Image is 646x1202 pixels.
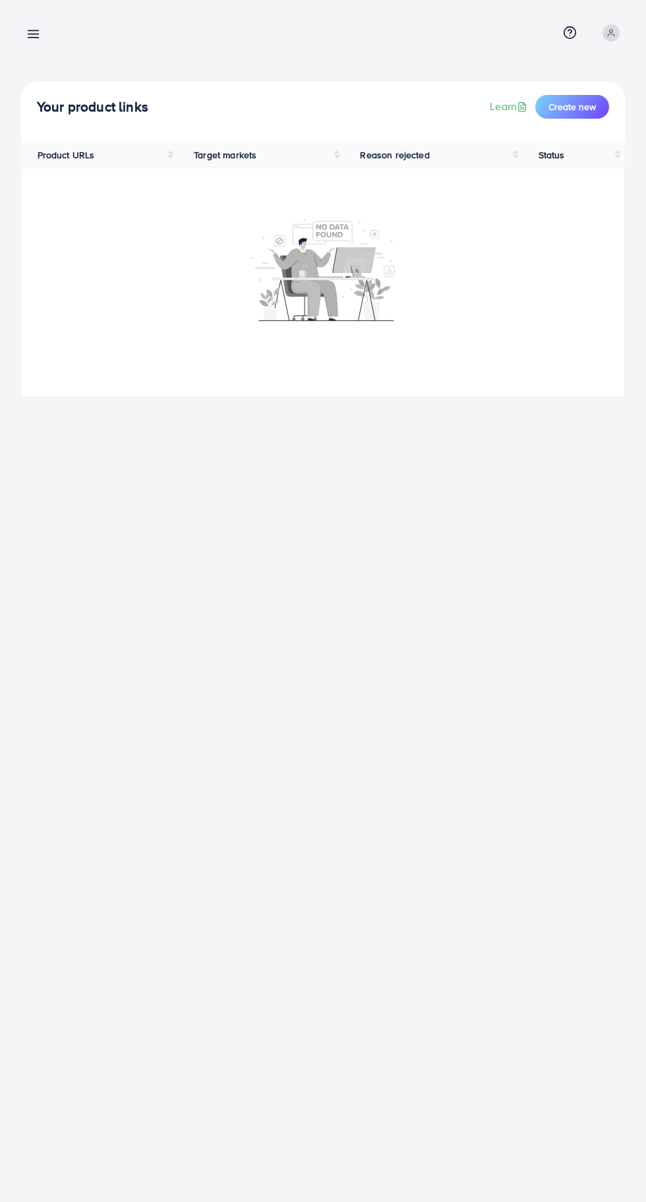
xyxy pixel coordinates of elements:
span: Product URLs [38,148,95,162]
span: Target markets [194,148,256,162]
button: Create new [535,95,609,119]
h4: Your product links [37,99,148,115]
span: Create new [548,100,596,113]
span: Status [539,148,565,162]
a: Learn [490,99,530,114]
span: Reason rejected [360,148,429,162]
img: No account [251,218,395,321]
